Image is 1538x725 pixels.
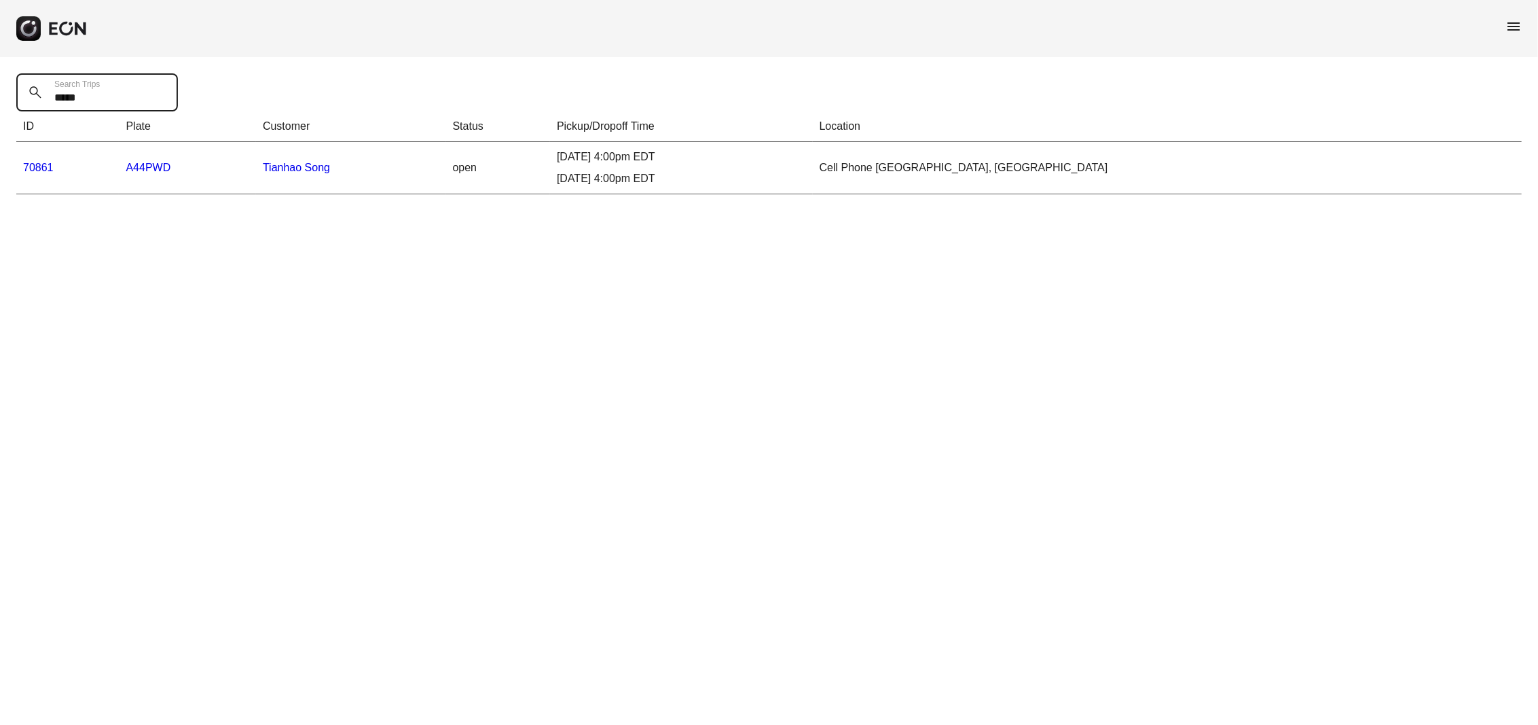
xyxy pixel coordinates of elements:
th: Location [813,111,1522,142]
td: open [446,142,550,194]
a: Tianhao Song [263,162,330,173]
td: Cell Phone [GEOGRAPHIC_DATA], [GEOGRAPHIC_DATA] [813,142,1522,194]
a: 70861 [23,162,54,173]
div: [DATE] 4:00pm EDT [557,171,806,187]
th: Customer [256,111,446,142]
label: Search Trips [54,79,100,90]
th: ID [16,111,119,142]
span: menu [1505,18,1522,35]
th: Pickup/Dropoff Time [550,111,813,142]
th: Plate [119,111,255,142]
th: Status [446,111,550,142]
a: A44PWD [126,162,170,173]
div: [DATE] 4:00pm EDT [557,149,806,165]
